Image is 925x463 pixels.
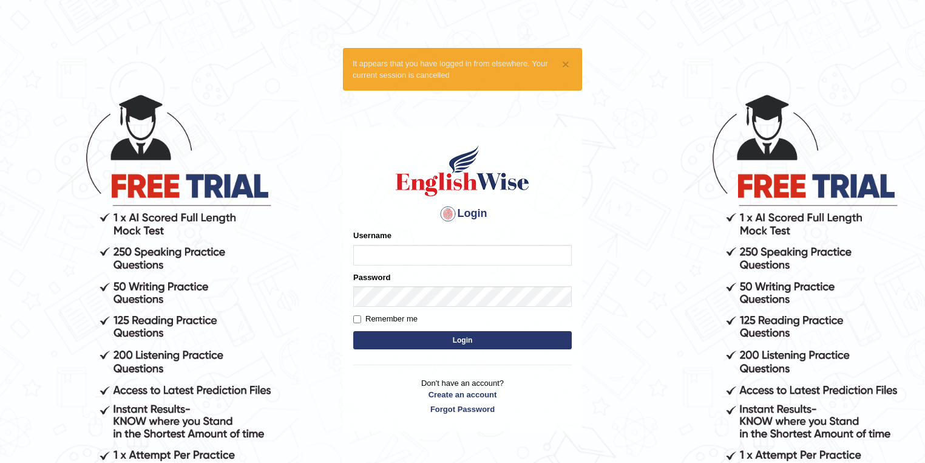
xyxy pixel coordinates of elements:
[353,315,361,323] input: Remember me
[562,58,569,70] button: ×
[353,204,572,224] h4: Login
[353,313,418,325] label: Remember me
[393,143,532,198] img: Logo of English Wise sign in for intelligent practice with AI
[353,230,391,241] label: Username
[353,377,572,415] p: Don't have an account?
[353,403,572,415] a: Forgot Password
[353,272,390,283] label: Password
[353,389,572,400] a: Create an account
[353,331,572,349] button: Login
[343,48,582,91] div: It appears that you have logged in from elsewhere. Your current session is cancelled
